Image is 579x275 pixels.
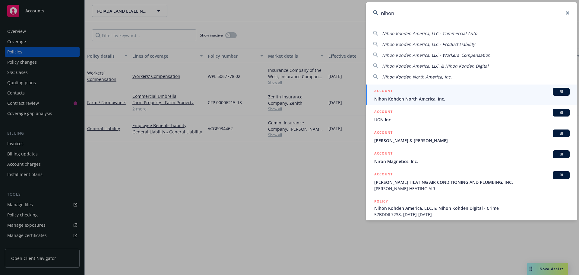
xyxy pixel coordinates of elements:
input: Search... [366,2,577,24]
span: BI [555,131,567,136]
span: Nihon Kohden America, LLC - Commercial Auto [382,30,477,36]
span: BI [555,89,567,94]
span: Nihon Kohden America, LLC - Product Liability [382,41,475,47]
span: Nihon Kohden America, LLC. & Nihon Kohden Digital - Crime [374,205,570,211]
a: ACCOUNTBI[PERSON_NAME] HEATING AIR CONDITIONING AND PLUMBING, INC.[PERSON_NAME] HEATING AIR [366,168,577,195]
a: POLICYNihon Kohden America, LLC. & Nihon Kohden Digital - Crime57BDDIL7238, [DATE]-[DATE] [366,195,577,221]
span: [PERSON_NAME] HEATING AIR CONDITIONING AND PLUMBING, INC. [374,179,570,185]
a: ACCOUNTBI[PERSON_NAME] & [PERSON_NAME] [366,126,577,147]
h5: ACCOUNT [374,150,393,158]
span: BI [555,110,567,115]
span: Nihon Kohden America, LLC. & Nihon Kohden Digital [382,63,489,69]
span: Nihon Kohden North America, Inc. [382,74,452,80]
h5: ACCOUNT [374,171,393,178]
a: ACCOUNTBINiron Magnetics, Inc. [366,147,577,168]
span: UGN Inc. [374,117,570,123]
a: ACCOUNTBINihon Kohden North America, Inc. [366,85,577,105]
span: BI [555,172,567,178]
h5: ACCOUNT [374,109,393,116]
h5: POLICY [374,198,388,204]
span: [PERSON_NAME] & [PERSON_NAME] [374,137,570,144]
span: 57BDDIL7238, [DATE]-[DATE] [374,211,570,218]
h5: ACCOUNT [374,88,393,95]
span: Nihon Kohden North America, Inc. [374,96,570,102]
a: ACCOUNTBIUGN Inc. [366,105,577,126]
span: Niron Magnetics, Inc. [374,158,570,165]
span: Nihon Kohden America, LLC - Workers' Compensation [382,52,490,58]
h5: ACCOUNT [374,130,393,137]
span: [PERSON_NAME] HEATING AIR [374,185,570,192]
span: BI [555,152,567,157]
